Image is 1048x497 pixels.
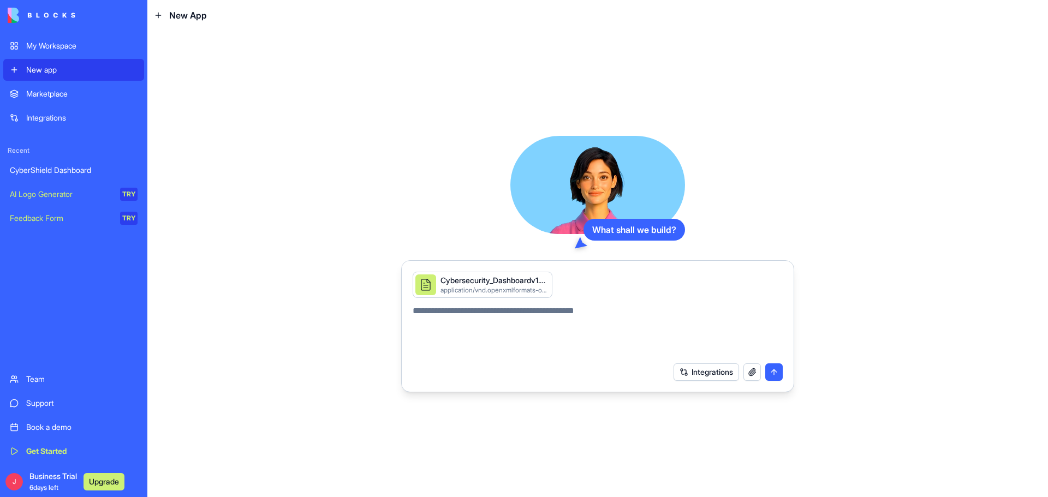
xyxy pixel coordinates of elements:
div: AI Logo Generator [10,189,112,200]
a: Support [3,392,144,414]
div: CyberShield Dashboard [10,165,138,176]
div: Support [26,398,138,409]
div: Marketplace [26,88,138,99]
a: New app [3,59,144,81]
a: AI Logo GeneratorTRY [3,183,144,205]
a: CyberShield Dashboard [3,159,144,181]
button: Upgrade [84,473,124,490]
div: What shall we build? [583,219,685,241]
span: Recent [3,146,144,155]
div: Feedback Form [10,213,112,224]
div: New app [26,64,138,75]
div: TRY [120,188,138,201]
button: Integrations [674,363,739,381]
div: Get Started [26,446,138,457]
div: Integrations [26,112,138,123]
div: Book a demo [26,422,138,433]
a: Integrations [3,107,144,129]
a: Get Started [3,440,144,462]
a: Book a demo [3,416,144,438]
img: logo [8,8,75,23]
div: Team [26,374,138,385]
span: 6 days left [29,483,58,492]
span: New App [169,9,207,22]
div: My Workspace [26,40,138,51]
div: TRY [120,212,138,225]
a: My Workspace [3,35,144,57]
a: Team [3,368,144,390]
a: Feedback FormTRY [3,207,144,229]
div: Cybersecurity_Dashboardv1.xlsx [440,275,547,286]
span: J [5,473,23,490]
div: application/vnd.openxmlformats-officedocument.spreadsheetml.sheet [440,286,547,295]
span: Business Trial [29,471,77,493]
a: Marketplace [3,83,144,105]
